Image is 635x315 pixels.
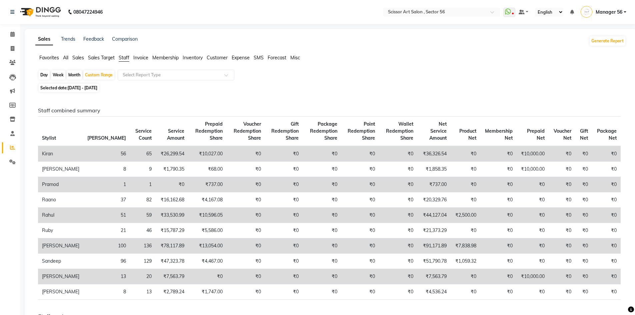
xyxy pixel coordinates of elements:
td: ₹0 [341,208,379,223]
td: ₹0 [480,223,517,238]
td: ₹91,171.89 [417,238,451,254]
td: ₹0 [592,146,621,162]
span: Invoice [133,55,148,61]
img: Manager 56 [581,6,592,18]
td: ₹0 [592,223,621,238]
span: Inventory [183,55,203,61]
span: Voucher Net [554,128,571,141]
td: ₹0 [303,192,341,208]
td: ₹0 [480,146,517,162]
td: ₹0 [592,269,621,284]
td: ₹0 [303,223,341,238]
td: ₹0 [379,223,417,238]
span: Sales [72,55,84,61]
td: ₹0 [265,238,303,254]
td: ₹0 [379,284,417,300]
span: [DATE] - [DATE] [68,85,97,90]
span: Manager 56 [596,9,622,16]
td: ₹0 [265,269,303,284]
td: ₹0 [575,162,592,177]
td: ₹0 [451,162,480,177]
td: ₹0 [379,238,417,254]
td: ₹0 [227,177,265,192]
span: Expense [232,55,250,61]
span: Customer [207,55,228,61]
td: ₹0 [451,192,480,208]
td: ₹0 [265,223,303,238]
span: Gift Net [580,128,588,141]
td: ₹737.00 [188,177,227,192]
td: ₹0 [303,177,341,192]
td: ₹0 [341,162,379,177]
td: [PERSON_NAME] [38,162,83,177]
td: 37 [83,192,130,208]
td: ₹0 [549,162,575,177]
td: ₹51,790.78 [417,254,451,269]
td: ₹0 [592,208,621,223]
span: Prepaid Redemption Share [195,121,223,141]
td: ₹0 [379,208,417,223]
td: ₹0 [592,284,621,300]
span: Favorites [39,55,59,61]
span: Point Redemption Share [348,121,375,141]
span: Forecast [268,55,286,61]
td: ₹0 [341,223,379,238]
td: ₹36,326.54 [417,146,451,162]
td: ₹0 [549,238,575,254]
td: ₹0 [575,238,592,254]
td: ₹0 [549,284,575,300]
td: ₹0 [549,192,575,208]
td: ₹0 [549,254,575,269]
td: Kiran [38,146,83,162]
td: ₹7,838.98 [451,238,480,254]
td: 136 [130,238,156,254]
td: ₹0 [480,208,517,223]
td: ₹0 [227,254,265,269]
td: Sandeep [38,254,83,269]
td: ₹0 [592,238,621,254]
span: SMS [254,55,264,61]
a: Feedback [83,36,104,42]
td: ₹0 [265,177,303,192]
td: ₹0 [379,269,417,284]
td: ₹0 [188,269,227,284]
td: ₹4,467.00 [188,254,227,269]
td: ₹0 [341,269,379,284]
td: ₹0 [379,146,417,162]
span: Package Net [597,128,617,141]
td: ₹0 [549,208,575,223]
td: ₹0 [227,238,265,254]
td: ₹0 [549,177,575,192]
td: ₹33,530.99 [156,208,188,223]
td: 8 [83,162,130,177]
td: ₹0 [303,284,341,300]
td: Pramod [38,177,83,192]
td: ₹0 [265,254,303,269]
td: ₹0 [480,177,517,192]
td: ₹44,127.04 [417,208,451,223]
a: Trends [61,36,75,42]
span: Stylist [42,135,56,141]
td: ₹10,027.00 [188,146,227,162]
td: ₹0 [517,284,549,300]
td: ₹78,117.89 [156,238,188,254]
td: ₹1,059.32 [451,254,480,269]
td: Rahul [38,208,83,223]
td: ₹10,596.05 [188,208,227,223]
td: ₹0 [451,269,480,284]
img: logo [17,3,63,21]
td: ₹0 [379,177,417,192]
td: ₹0 [227,146,265,162]
span: Selected date: [39,84,99,92]
td: Raano [38,192,83,208]
td: ₹0 [592,162,621,177]
td: ₹0 [480,162,517,177]
td: ₹0 [265,162,303,177]
td: 129 [130,254,156,269]
td: 1 [130,177,156,192]
td: ₹0 [575,223,592,238]
td: ₹2,500.00 [451,208,480,223]
td: 56 [83,146,130,162]
td: ₹0 [227,208,265,223]
td: ₹20,329.76 [417,192,451,208]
